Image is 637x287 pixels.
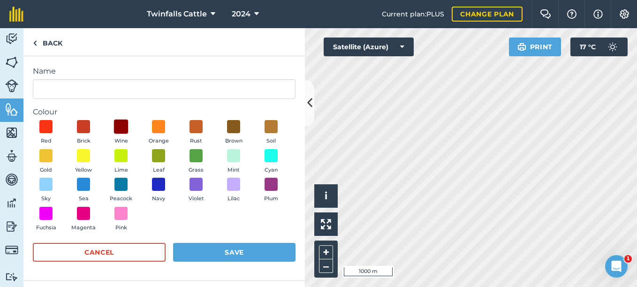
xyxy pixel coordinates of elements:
[41,195,51,203] span: Sky
[70,149,97,174] button: Yellow
[33,149,59,174] button: Gold
[110,195,132,203] span: Peacock
[227,195,240,203] span: Lilac
[603,38,622,56] img: svg+xml;base64,PD94bWwgdmVyc2lvbj0iMS4wIiBlbmNvZGluZz0idXRmLTgiPz4KPCEtLSBHZW5lcmF0b3I6IEFkb2JlIE...
[152,195,165,203] span: Navy
[9,7,23,22] img: fieldmargin Logo
[108,207,134,232] button: Pink
[220,149,247,174] button: Mint
[540,9,551,19] img: Two speech bubbles overlapping with the left bubble in the forefront
[5,243,18,257] img: svg+xml;base64,PD94bWwgdmVyc2lvbj0iMS4wIiBlbmNvZGluZz0idXRmLTgiPz4KPCEtLSBHZW5lcmF0b3I6IEFkb2JlIE...
[5,32,18,46] img: svg+xml;base64,PD94bWwgdmVyc2lvbj0iMS4wIiBlbmNvZGluZz0idXRmLTgiPz4KPCEtLSBHZW5lcmF0b3I6IEFkb2JlIE...
[264,195,278,203] span: Plum
[190,137,202,145] span: Rust
[509,38,561,56] button: Print
[570,38,628,56] button: 17 °C
[33,207,59,232] button: Fuchsia
[183,149,209,174] button: Grass
[5,196,18,210] img: svg+xml;base64,PD94bWwgdmVyc2lvbj0iMS4wIiBlbmNvZGluZz0idXRmLTgiPz4KPCEtLSBHZW5lcmF0b3I6IEFkb2JlIE...
[258,120,284,145] button: Soil
[189,195,204,203] span: Violet
[33,120,59,145] button: Red
[517,41,526,53] img: svg+xml;base64,PHN2ZyB4bWxucz0iaHR0cDovL3d3dy53My5vcmcvMjAwMC9zdmciIHdpZHRoPSIxOSIgaGVpZ2h0PSIyNC...
[258,178,284,203] button: Plum
[70,207,97,232] button: Magenta
[108,178,134,203] button: Peacock
[108,149,134,174] button: Lime
[314,184,338,208] button: i
[265,166,278,174] span: Cyan
[5,272,18,281] img: svg+xml;base64,PD94bWwgdmVyc2lvbj0iMS4wIiBlbmNvZGluZz0idXRmLTgiPz4KPCEtLSBHZW5lcmF0b3I6IEFkb2JlIE...
[36,224,56,232] span: Fuchsia
[33,66,296,77] label: Name
[5,102,18,116] img: svg+xml;base64,PHN2ZyB4bWxucz0iaHR0cDovL3d3dy53My5vcmcvMjAwMC9zdmciIHdpZHRoPSI1NiIgaGVpZ2h0PSI2MC...
[33,243,166,262] button: Cancel
[173,243,296,262] button: Save
[220,120,247,145] button: Brown
[619,9,630,19] img: A cog icon
[452,7,523,22] a: Change plan
[225,137,243,145] span: Brown
[145,149,172,174] button: Leaf
[145,178,172,203] button: Navy
[232,8,250,20] span: 2024
[319,245,333,259] button: +
[580,38,596,56] span: 17 ° C
[624,255,632,263] span: 1
[382,9,444,19] span: Current plan : PLUS
[149,137,169,145] span: Orange
[189,166,204,174] span: Grass
[77,137,91,145] span: Brick
[5,79,18,92] img: svg+xml;base64,PD94bWwgdmVyc2lvbj0iMS4wIiBlbmNvZGluZz0idXRmLTgiPz4KPCEtLSBHZW5lcmF0b3I6IEFkb2JlIE...
[266,137,276,145] span: Soil
[321,219,331,229] img: Four arrows, one pointing top left, one top right, one bottom right and the last bottom left
[605,255,628,278] iframe: Intercom live chat
[324,38,414,56] button: Satellite (Azure)
[70,120,97,145] button: Brick
[145,120,172,145] button: Orange
[40,166,52,174] span: Gold
[319,259,333,273] button: –
[79,195,89,203] span: Sea
[220,178,247,203] button: Lilac
[33,178,59,203] button: Sky
[5,126,18,140] img: svg+xml;base64,PHN2ZyB4bWxucz0iaHR0cDovL3d3dy53My5vcmcvMjAwMC9zdmciIHdpZHRoPSI1NiIgaGVpZ2h0PSI2MC...
[258,149,284,174] button: Cyan
[566,9,577,19] img: A question mark icon
[5,173,18,187] img: svg+xml;base64,PD94bWwgdmVyc2lvbj0iMS4wIiBlbmNvZGluZz0idXRmLTgiPz4KPCEtLSBHZW5lcmF0b3I6IEFkb2JlIE...
[33,106,296,118] label: Colour
[23,28,72,56] a: Back
[41,137,52,145] span: Red
[114,166,128,174] span: Lime
[593,8,603,20] img: svg+xml;base64,PHN2ZyB4bWxucz0iaHR0cDovL3d3dy53My5vcmcvMjAwMC9zdmciIHdpZHRoPSIxNyIgaGVpZ2h0PSIxNy...
[147,8,207,20] span: Twinfalls Cattle
[75,166,92,174] span: Yellow
[114,137,128,145] span: Wine
[325,190,327,202] span: i
[153,166,165,174] span: Leaf
[115,224,127,232] span: Pink
[5,149,18,163] img: svg+xml;base64,PD94bWwgdmVyc2lvbj0iMS4wIiBlbmNvZGluZz0idXRmLTgiPz4KPCEtLSBHZW5lcmF0b3I6IEFkb2JlIE...
[183,178,209,203] button: Violet
[33,38,37,49] img: svg+xml;base64,PHN2ZyB4bWxucz0iaHR0cDovL3d3dy53My5vcmcvMjAwMC9zdmciIHdpZHRoPSI5IiBoZWlnaHQ9IjI0Ii...
[5,55,18,69] img: svg+xml;base64,PHN2ZyB4bWxucz0iaHR0cDovL3d3dy53My5vcmcvMjAwMC9zdmciIHdpZHRoPSI1NiIgaGVpZ2h0PSI2MC...
[183,120,209,145] button: Rust
[70,178,97,203] button: Sea
[5,219,18,234] img: svg+xml;base64,PD94bWwgdmVyc2lvbj0iMS4wIiBlbmNvZGluZz0idXRmLTgiPz4KPCEtLSBHZW5lcmF0b3I6IEFkb2JlIE...
[108,120,134,145] button: Wine
[71,224,96,232] span: Magenta
[227,166,240,174] span: Mint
